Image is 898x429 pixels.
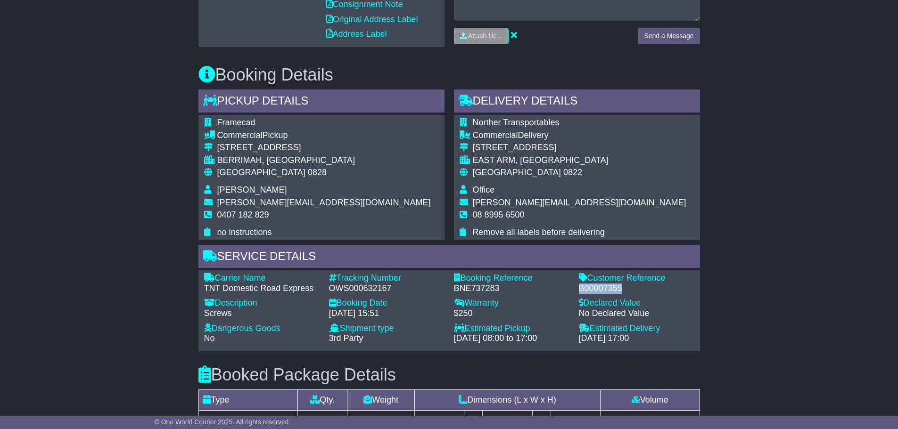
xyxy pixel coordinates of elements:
div: Carrier Name [204,273,320,283]
td: Type [198,390,297,411]
td: Volume [600,390,700,411]
div: No Declared Value [579,308,694,319]
div: Screws [204,308,320,319]
div: Pickup Details [198,89,445,115]
span: Office [473,185,495,194]
span: Framecad [217,118,255,127]
div: BERRIMAH, [GEOGRAPHIC_DATA] [217,155,431,166]
h3: Booking Details [198,65,700,84]
div: [DATE] 08:00 to 17:00 [454,333,569,344]
span: Commercial [473,130,518,140]
div: TNT Domestic Road Express [204,283,320,294]
div: Delivery [473,130,686,141]
div: B00007355 [579,283,694,294]
div: Estimated Pickup [454,324,569,334]
div: Delivery Details [454,89,700,115]
td: Weight [347,390,415,411]
div: Customer Reference [579,273,694,283]
div: Service Details [198,245,700,270]
div: Booking Reference [454,273,569,283]
span: Commercial [217,130,263,140]
sup: 3 [662,415,666,422]
div: $250 [454,308,569,319]
span: No [204,333,215,343]
div: Booking Date [329,298,445,308]
div: Dangerous Goods [204,324,320,334]
span: 0822 [563,168,582,177]
h3: Booked Package Details [198,365,700,384]
span: no instructions [217,227,272,237]
div: [DATE] 15:51 [329,308,445,319]
span: [GEOGRAPHIC_DATA] [217,168,305,177]
span: 0407 182 829 [217,210,269,219]
span: [GEOGRAPHIC_DATA] [473,168,561,177]
div: Tracking Number [329,273,445,283]
div: Pickup [217,130,431,141]
div: Shipment type [329,324,445,334]
span: 3rd Party [329,333,363,343]
span: 0828 [308,168,327,177]
div: [DATE] 17:00 [579,333,694,344]
div: OWS000632167 [329,283,445,294]
span: [PERSON_NAME][EMAIL_ADDRESS][DOMAIN_NAME] [473,198,686,207]
div: Declared Value [579,298,694,308]
div: Description [204,298,320,308]
button: Send a Message [638,28,700,44]
span: Remove all labels before delivering [473,227,605,237]
span: [PERSON_NAME][EMAIL_ADDRESS][DOMAIN_NAME] [217,198,431,207]
a: Original Address Label [326,15,418,24]
div: BNE737283 [454,283,569,294]
div: [STREET_ADDRESS] [217,143,431,153]
span: 08 8995 6500 [473,210,525,219]
td: Qty. [297,390,347,411]
div: Warranty [454,298,569,308]
span: Norther Transportables [473,118,560,127]
td: Dimensions (L x W x H) [415,390,601,411]
div: EAST ARM, [GEOGRAPHIC_DATA] [473,155,686,166]
a: Address Label [326,29,387,39]
span: © One World Courier 2025. All rights reserved. [155,418,291,426]
div: Estimated Delivery [579,324,694,334]
div: [STREET_ADDRESS] [473,143,686,153]
span: [PERSON_NAME] [217,185,287,194]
